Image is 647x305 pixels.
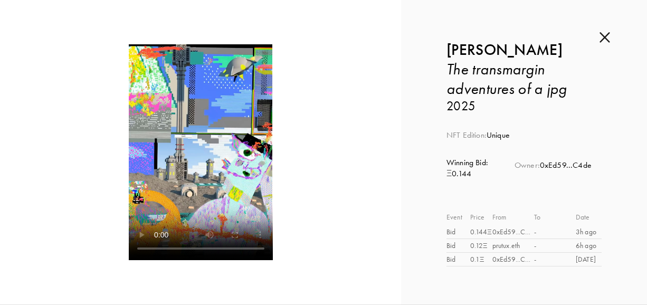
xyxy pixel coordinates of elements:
img: cross.b43b024a.svg [600,32,610,43]
div: 0.144 [446,168,488,179]
div: Price [470,212,492,225]
div: - [534,226,576,237]
div: - [534,240,576,251]
div: To [534,212,576,225]
span: Ξ [446,169,452,178]
a: Bid0.144Ξ0xEd59...C4de-3h ago [446,225,602,239]
b: [PERSON_NAME] [446,40,563,59]
div: 6h ago [576,240,602,251]
div: 0.144 Ξ [470,226,492,237]
p: Winning Bid: [446,157,488,168]
span: NFT Edition: [446,130,487,140]
div: 0xEd59...C4de [515,160,592,180]
div: Event [446,212,470,225]
div: [DATE] [576,254,602,265]
a: Bid0.12Ξprutux.eth-6h ago [446,239,602,253]
div: 0xEd59...C4de [492,226,534,237]
div: Bid [446,226,470,237]
div: Bid [446,240,470,251]
div: Date [576,212,602,225]
div: 0.12 Ξ [470,240,492,251]
div: From [492,212,534,225]
div: - [534,254,576,265]
div: prutux.eth [492,240,534,251]
div: 3h ago [576,226,602,237]
a: Bid0.1Ξ0xEd59...C4de-[DATE] [446,253,602,266]
span: Owner: [515,160,540,170]
div: 0.1 Ξ [470,254,492,265]
i: The transmargin adventures of a jpg [446,60,567,98]
div: 0xEd59...C4de [492,254,534,265]
h3: 2025 [446,99,602,115]
div: Unique [446,130,602,141]
div: Bid [446,254,470,265]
